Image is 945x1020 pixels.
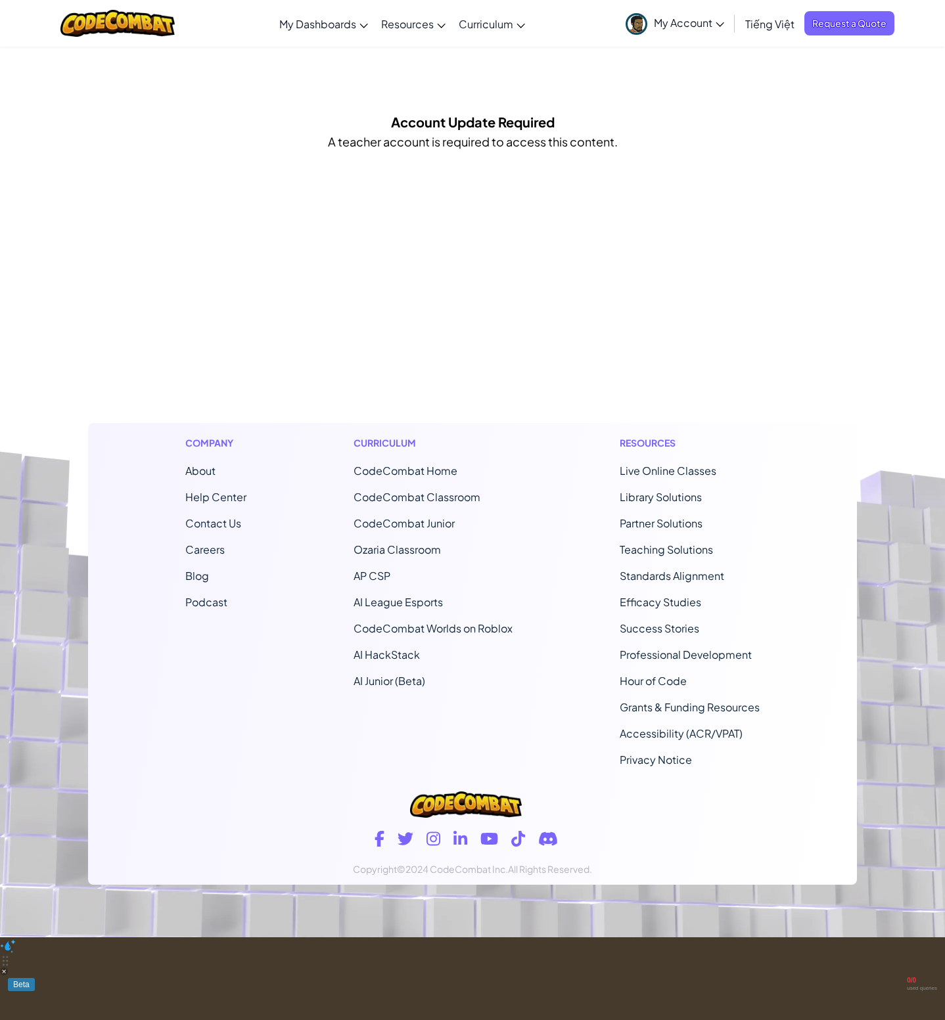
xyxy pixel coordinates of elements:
[620,569,724,583] a: Standards Alignment
[375,6,452,41] a: Resources
[354,595,443,609] a: AI League Esports
[60,10,175,37] img: CodeCombat logo
[907,985,937,992] span: used queries
[185,595,227,609] a: Podcast
[354,648,420,661] a: AI HackStack
[620,436,760,450] h1: Resources
[620,700,760,714] a: Grants & Funding Resources
[391,112,555,132] h5: Account Update Required
[354,543,441,556] a: Ozaria Classroom
[185,516,241,530] span: Contact Us
[620,726,743,740] a: Accessibility (ACR/VPAT)
[381,17,434,31] span: Resources
[626,13,647,35] img: avatar
[185,464,216,477] a: About
[739,6,801,41] a: Tiếng Việt
[279,17,356,31] span: My Dashboards
[354,621,513,635] a: CodeCombat Worlds on Roblox
[328,132,618,151] p: A teacher account is required to access this content.
[397,863,508,875] span: ©2024 CodeCombat Inc.
[354,490,480,504] a: CodeCombat Classroom
[620,595,701,609] a: Efficacy Studies
[354,464,457,477] span: CodeCombat Home
[620,543,713,556] a: Teaching Solutions
[185,569,209,583] a: Blog
[619,3,731,44] a: My Account
[654,16,724,30] span: My Account
[620,674,687,688] a: Hour of Code
[354,436,513,450] h1: Curriculum
[353,863,397,875] span: Copyright
[185,436,246,450] h1: Company
[354,674,425,688] a: AI Junior (Beta)
[620,490,702,504] a: Library Solutions
[185,543,225,556] a: Careers
[185,490,246,504] a: Help Center
[354,516,455,530] a: CodeCombat Junior
[459,17,513,31] span: Curriculum
[452,6,532,41] a: Curriculum
[508,863,592,875] span: All Rights Reserved.
[354,569,390,583] a: AP CSP
[8,978,35,991] div: Beta
[745,17,795,31] span: Tiếng Việt
[620,753,692,766] a: Privacy Notice
[804,11,894,35] a: Request a Quote
[620,621,699,635] a: Success Stories
[907,977,937,985] span: 0 / 0
[620,648,752,661] a: Professional Development
[620,516,703,530] a: Partner Solutions
[620,464,716,477] a: Live Online Classes
[273,6,375,41] a: My Dashboards
[410,791,522,818] img: CodeCombat logo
